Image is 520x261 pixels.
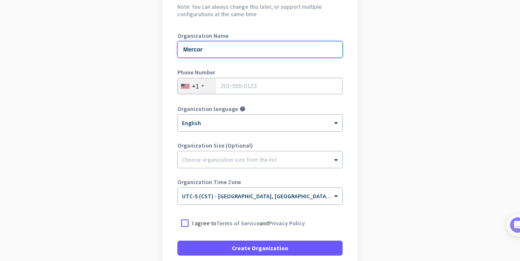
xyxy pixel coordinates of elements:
[177,33,343,39] label: Organization Name
[177,143,343,148] label: Organization Size (Optional)
[177,41,343,58] input: What is the name of your organization?
[177,69,343,75] label: Phone Number
[177,78,343,94] input: 201-555-0123
[240,106,245,112] i: help
[216,219,260,227] a: Terms of Service
[177,3,343,18] h2: Note: You can always change this later, or support multiple configurations at the same time
[177,179,343,185] label: Organization Time Zone
[177,106,238,112] label: Organization language
[177,241,343,256] button: Create Organization
[192,82,199,90] div: +1
[232,244,288,252] span: Create Organization
[269,219,305,227] a: Privacy Policy
[192,219,305,227] p: I agree to and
